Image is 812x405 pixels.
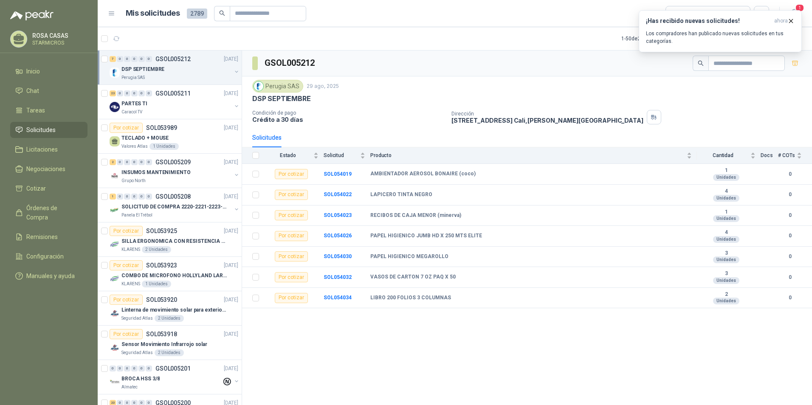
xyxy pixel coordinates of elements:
p: [DATE] [224,193,238,201]
b: 0 [778,232,802,240]
span: Remisiones [26,232,58,242]
a: 23 0 0 0 0 0 GSOL005211[DATE] Company LogoPARTES TICaracol TV [110,88,240,115]
span: 2789 [187,8,207,19]
div: Solicitudes [252,133,282,142]
div: 1 Unidades [142,281,171,287]
p: GSOL005211 [155,90,191,96]
img: Company Logo [110,67,120,78]
p: Dirección [451,111,643,117]
p: SILLA ERGONOMICA CON RESISTENCIA A 150KG [121,237,227,245]
p: GSOL005201 [155,366,191,371]
p: SOL053923 [146,262,177,268]
p: Valores Atlas [121,143,148,150]
div: Unidades [713,236,739,243]
img: Company Logo [110,343,120,353]
span: Estado [264,152,312,158]
p: ROSA CASAS [32,33,85,39]
p: [STREET_ADDRESS] Cali , [PERSON_NAME][GEOGRAPHIC_DATA] [451,117,643,124]
button: 1 [787,6,802,21]
a: 7 0 0 0 0 0 GSOL005212[DATE] Company LogoDSP SEPTIEMBREPerugia SAS [110,54,240,81]
b: 2 [697,291,756,298]
p: SOL053925 [146,228,177,234]
div: Por cotizar [275,169,308,179]
b: 3 [697,250,756,257]
p: GSOL005208 [155,194,191,200]
th: Cantidad [697,147,761,164]
div: 2 Unidades [155,315,184,322]
div: 0 [110,366,116,371]
a: Chat [10,83,87,99]
a: Órdenes de Compra [10,200,87,225]
div: 0 [131,56,138,62]
b: VASOS DE CARTON 7 OZ PAQ X 50 [370,274,456,281]
div: Por cotizar [275,210,308,220]
p: TECLADO + MOUSE [121,134,169,142]
p: GSOL005212 [155,56,191,62]
div: 0 [131,194,138,200]
img: Company Logo [110,102,120,112]
p: Seguridad Atlas [121,349,153,356]
div: Unidades [713,174,739,181]
div: 0 [124,90,130,96]
p: Linterna de movimiento solar para exteriores con 77 leds [121,306,227,314]
p: Los compradores han publicado nuevas solicitudes en tus categorías. [646,30,795,45]
b: LIBRO 200 FOLIOS 3 COLUMNAS [370,295,451,301]
span: search [219,10,225,16]
div: Por cotizar [275,251,308,262]
img: Company Logo [110,377,120,387]
b: 1 [697,167,756,174]
div: Por cotizar [110,226,143,236]
p: KLARENS [121,281,140,287]
div: Por cotizar [110,260,143,270]
div: Unidades [713,195,739,202]
span: Licitaciones [26,145,58,154]
a: Manuales y ayuda [10,268,87,284]
b: 0 [778,273,802,281]
b: 0 [778,294,802,302]
b: AMBIENTADOR AEROSOL BONAIRE (coco) [370,171,476,177]
p: [DATE] [224,330,238,338]
div: 0 [117,366,123,371]
a: Licitaciones [10,141,87,157]
span: Producto [370,152,685,158]
div: 0 [117,90,123,96]
a: SOL054023 [324,212,352,218]
div: 0 [138,56,145,62]
span: Manuales y ayuda [26,271,75,281]
b: 0 [778,253,802,261]
div: Perugia SAS [252,80,303,93]
th: Estado [264,147,324,164]
span: Negociaciones [26,164,65,174]
span: # COTs [778,152,795,158]
span: Cantidad [697,152,749,158]
div: Unidades [713,298,739,304]
b: SOL054019 [324,171,352,177]
p: Panela El Trébol [121,212,152,219]
img: Company Logo [110,239,120,250]
span: Cotizar [26,184,46,193]
a: Negociaciones [10,161,87,177]
p: [DATE] [224,296,238,304]
div: 1 Unidades [149,143,179,150]
p: Crédito a 30 días [252,116,445,123]
div: 0 [124,56,130,62]
div: 0 [138,366,145,371]
a: SOL054032 [324,274,352,280]
img: Logo peakr [10,10,54,20]
div: 0 [117,194,123,200]
button: ¡Has recibido nuevas solicitudes!ahora Los compradores han publicado nuevas solicitudes en tus ca... [639,10,802,52]
p: Seguridad Atlas [121,315,153,322]
a: SOL054022 [324,191,352,197]
h3: ¡Has recibido nuevas solicitudes! [646,17,771,25]
p: STARMICROS [32,40,85,45]
div: 0 [138,90,145,96]
th: Producto [370,147,697,164]
div: 23 [110,90,116,96]
div: Todas [671,9,689,18]
p: SOL053918 [146,331,177,337]
div: 2 Unidades [142,246,171,253]
div: 0 [131,90,138,96]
